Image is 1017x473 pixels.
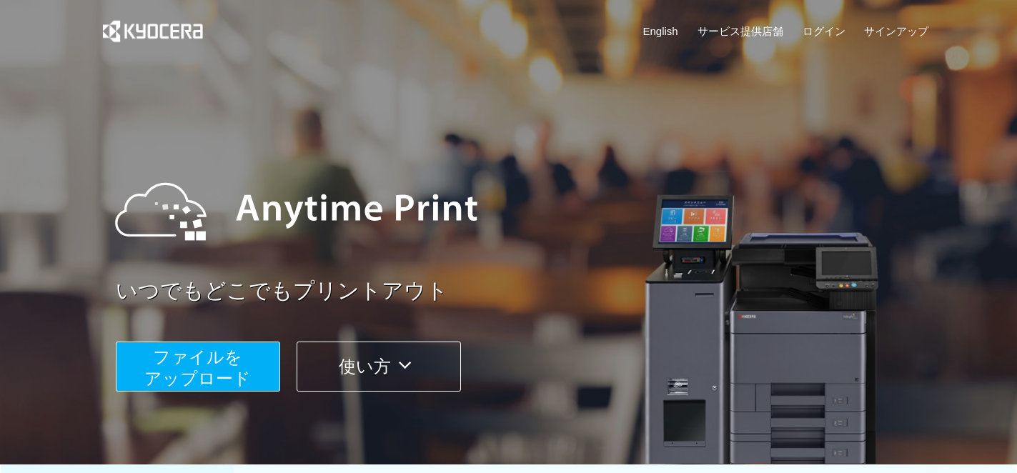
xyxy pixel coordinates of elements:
[116,342,280,392] button: ファイルを​​アップロード
[643,24,678,39] a: English
[116,276,938,307] a: いつでもどこでもプリントアウト
[698,24,783,39] a: サービス提供店舗
[803,24,845,39] a: ログイン
[297,342,461,392] button: 使い方
[864,24,928,39] a: サインアップ
[144,347,251,388] span: ファイルを ​​アップロード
